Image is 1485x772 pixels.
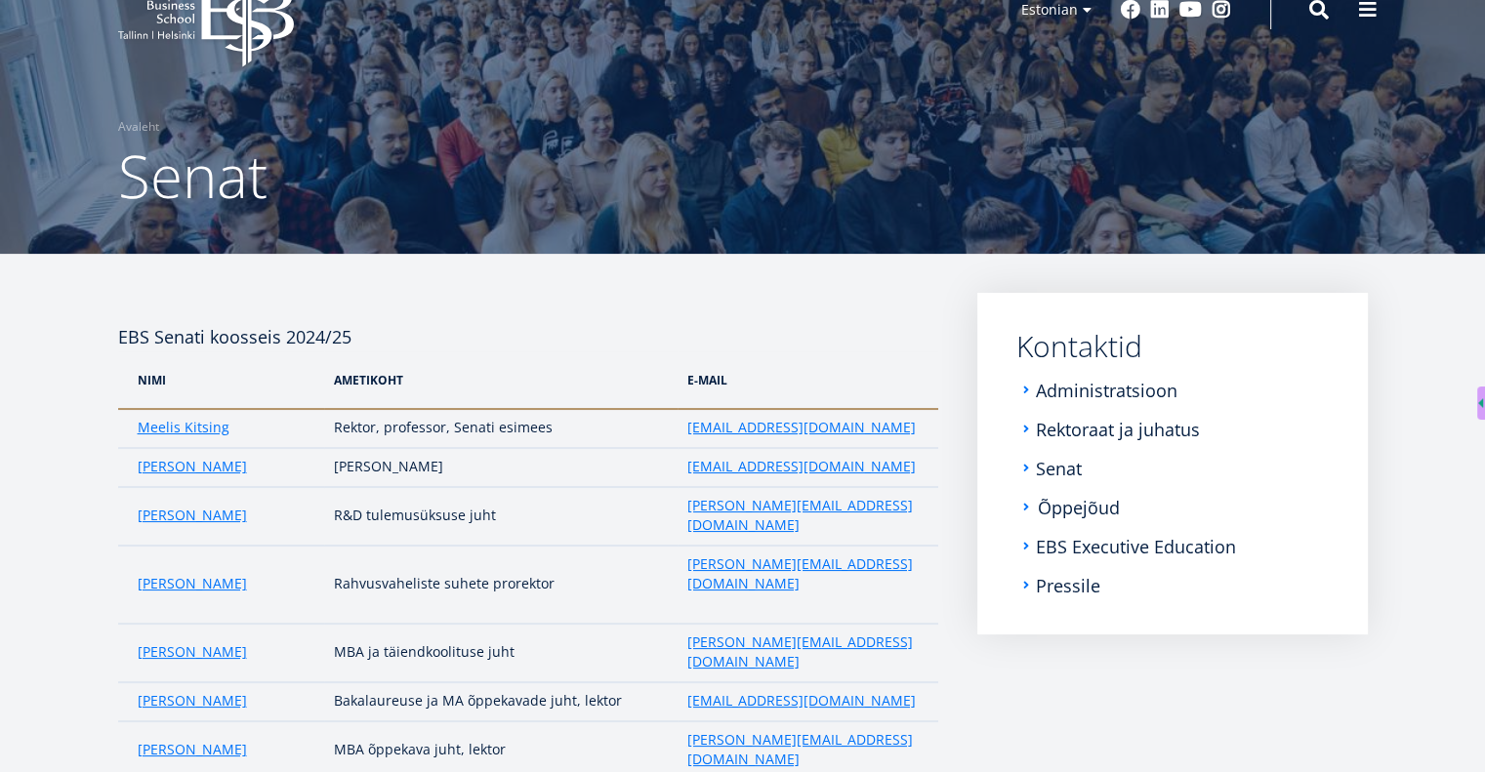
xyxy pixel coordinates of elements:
td: Bakalaureuse ja MA õppekavade juht, lektor [324,682,678,721]
span: Senat [118,136,268,216]
a: Õppejõud [1038,498,1120,517]
a: [PERSON_NAME][EMAIL_ADDRESS][DOMAIN_NAME] [687,632,919,671]
a: Senat [1036,459,1082,478]
a: Meelis Kitsing [138,418,229,437]
td: R&D tulemusüksuse juht [324,487,678,546]
a: [EMAIL_ADDRESS][DOMAIN_NAME] [687,691,916,711]
a: [EMAIL_ADDRESS][DOMAIN_NAME] [687,418,916,437]
a: [PERSON_NAME] [138,457,247,476]
a: [PERSON_NAME][EMAIL_ADDRESS][DOMAIN_NAME] [687,554,919,593]
a: [PERSON_NAME][EMAIL_ADDRESS][DOMAIN_NAME] [687,730,919,769]
a: [PERSON_NAME] [138,642,247,662]
th: e-Mail [678,351,938,409]
a: [PERSON_NAME] [138,574,247,593]
h4: EBS Senati koosseis 2024/25 [118,293,938,351]
a: [EMAIL_ADDRESS][DOMAIN_NAME] [687,457,916,476]
a: Kontaktid [1016,332,1329,361]
a: [PERSON_NAME] [138,506,247,525]
a: [PERSON_NAME][EMAIL_ADDRESS][DOMAIN_NAME] [687,496,919,535]
td: MBA ja täiendkoolituse juht [324,624,678,682]
a: Pressile [1036,576,1100,595]
a: Avaleht [118,117,159,137]
a: [PERSON_NAME] [138,691,247,711]
a: EBS Executive Education [1036,537,1236,556]
a: Administratsioon [1036,381,1177,400]
a: Rektoraat ja juhatus [1036,420,1200,439]
th: AMetikoht [324,351,678,409]
th: NIMI [118,351,324,409]
td: [PERSON_NAME] [324,448,678,487]
a: [PERSON_NAME] [138,740,247,759]
td: Rahvusvaheliste suhete prorektor [324,546,678,624]
td: Rektor, professor, Senati esimees [324,409,678,448]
